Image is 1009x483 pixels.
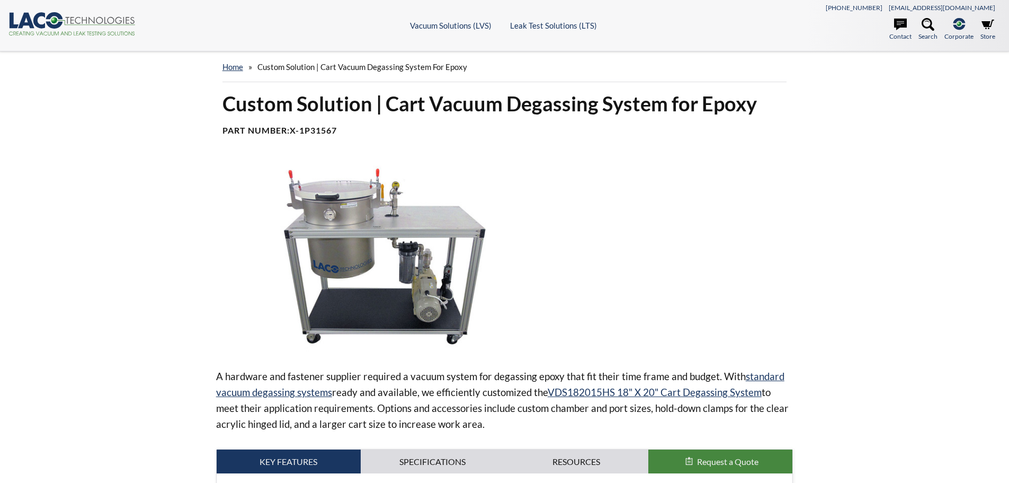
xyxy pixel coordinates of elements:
[944,31,974,41] span: Corporate
[980,18,995,41] a: Store
[222,125,787,136] h4: Part Number:
[217,450,361,474] a: Key Features
[216,370,784,398] a: standard vacuum degassing systems
[222,52,787,82] div: »
[410,21,492,30] a: Vacuum Solutions (LVS)
[510,21,597,30] a: Leak Test Solutions (LTS)
[548,386,762,398] a: VDS182015HS 18" X 20" Cart Degassing System
[826,4,882,12] a: [PHONE_NUMBER]
[361,450,505,474] a: Specifications
[257,62,467,72] span: Custom Solution | Cart Vacuum Degassing System for Epoxy
[505,450,649,474] a: Resources
[216,368,793,432] p: A hardware and fastener supplier required a vacuum system for degassing epoxy that fit their time...
[889,4,995,12] a: [EMAIL_ADDRESS][DOMAIN_NAME]
[222,91,787,117] h1: Custom Solution | Cart Vacuum Degassing System for Epoxy
[222,62,243,72] a: home
[290,125,337,135] b: X-1P31567
[889,18,912,41] a: Contact
[697,456,758,467] span: Request a Quote
[918,18,937,41] a: Search
[648,450,792,474] button: Request a Quote
[216,162,554,352] img: Cart Vacuum Degassing System for Epoxy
